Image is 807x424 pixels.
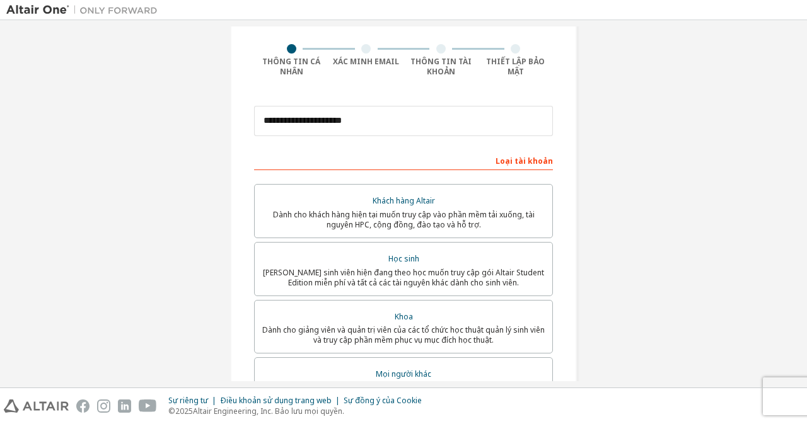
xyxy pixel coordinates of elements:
font: Altair Engineering, Inc. Bảo lưu mọi quyền. [193,406,344,416]
img: linkedin.svg [118,399,131,413]
font: Thông tin cá nhân [262,56,320,77]
font: Dành cho khách hàng hiện tại muốn truy cập vào phần mềm tải xuống, tài nguyên HPC, cộng đồng, đào... [273,209,535,230]
font: 2025 [175,406,193,416]
font: Xác minh Email [333,56,399,67]
font: © [168,406,175,416]
img: altair_logo.svg [4,399,69,413]
font: Sự đồng ý của Cookie [344,395,422,406]
font: Khoa [395,311,413,322]
font: Khách hàng Altair [373,195,435,206]
img: instagram.svg [97,399,110,413]
font: Dành cho giảng viên và quản trị viên của các tổ chức học thuật quản lý sinh viên và truy cập phần... [262,324,545,345]
img: youtube.svg [139,399,157,413]
font: Thông tin tài khoản [410,56,472,77]
font: Thiết lập bảo mật [486,56,545,77]
font: Học sinh [388,253,419,264]
font: Loại tài khoản [496,156,553,166]
img: facebook.svg [76,399,90,413]
font: Điều khoản sử dụng trang web [220,395,332,406]
font: Mọi người khác [376,369,431,379]
font: Sự riêng tư [168,395,208,406]
img: Altair One [6,4,164,16]
font: [PERSON_NAME] sinh viên hiện đang theo học muốn truy cập gói Altair Student Edition miễn phí và t... [263,267,544,288]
